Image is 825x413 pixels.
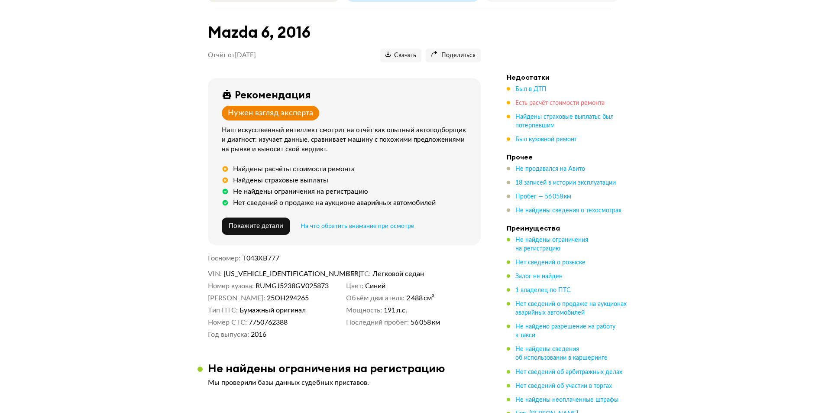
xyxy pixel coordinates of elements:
span: Найдены страховые выплаты: был потерпевшим [515,114,614,129]
h4: Прочее [507,153,628,161]
span: Т043ХВ777 [242,255,279,262]
dt: Госномер [208,254,240,263]
span: Бумажный оригинал [239,306,306,315]
span: RUМGJ5238GV025873 [256,282,329,290]
div: Найдены страховые выплаты [233,176,328,185]
div: Не найдены ограничения на регистрацию [233,187,368,196]
span: Скачать [385,52,416,60]
span: Был кузовной ремонт [515,137,577,143]
span: 25ОН294265 [267,294,309,302]
h1: Mazda 6, 2016 [208,23,481,42]
button: Поделиться [426,49,481,62]
button: Скачать [380,49,421,62]
span: 7750762388 [249,318,288,327]
dt: VIN [208,270,222,278]
button: Покажите детали [222,218,290,235]
dt: Объём двигателя [346,294,404,302]
div: Наш искусственный интеллект смотрит на отчёт как опытный автоподборщик и диагност: изучает данные... [222,126,470,154]
span: На что обратить внимание при осмотре [301,223,414,229]
p: Мы проверили базы данных судебных приставов. [208,378,481,387]
dt: Год выпуска [208,330,249,339]
p: Отчёт от [DATE] [208,51,256,60]
h4: Преимущества [507,224,628,232]
div: Найдены расчёты стоимости ремонта [233,165,355,173]
span: Синий [365,282,385,290]
span: Был в ДТП [515,86,547,92]
span: [US_VEHICLE_IDENTIFICATION_NUMBER] [223,270,323,278]
h3: Не найдены ограничения на регистрацию [208,361,445,375]
span: 2 488 см³ [406,294,434,302]
dt: Тип ТС [346,270,371,278]
dt: [PERSON_NAME] [208,294,265,302]
span: Легковой седан [372,270,424,278]
span: Не найдены сведения об использовании в каршеринге [515,346,608,361]
div: Нужен взгляд эксперта [228,108,313,118]
span: Есть расчёт стоимости ремонта [515,100,605,106]
span: 1 владелец по ПТС [515,287,571,293]
dt: Тип ПТС [208,306,238,315]
span: Не продавался на Авито [515,166,585,172]
span: Пробег — 56 058 км [515,194,571,200]
dt: Цвет [346,282,363,290]
span: 56 058 км [411,318,440,327]
div: Нет сведений о продаже на аукционе аварийных автомобилей [233,198,436,207]
span: Не найдены сведения о техосмотрах [515,208,621,214]
span: Покажите детали [229,223,283,229]
span: Нет сведений об арбитражных делах [515,369,622,375]
span: Нет сведений об участии в торгах [515,383,612,389]
span: Поделиться [431,52,476,60]
span: Нет сведений о продаже на аукционах аварийных автомобилей [515,301,627,316]
span: Не найдены ограничения на регистрацию [515,237,588,252]
dt: Последний пробег [346,318,409,327]
dt: Номер СТС [208,318,247,327]
span: 191 л.с. [384,306,407,315]
div: Рекомендация [235,88,311,101]
dt: Мощность [346,306,382,315]
h4: Недостатки [507,73,628,81]
span: Залог не найден [515,273,563,280]
span: Не найдены неоплаченные штрафы [515,397,618,403]
span: 2016 [251,330,266,339]
dt: Номер кузова [208,282,254,290]
span: Не найдено разрешение на работу в такси [515,324,615,338]
span: Нет сведений о розыске [515,260,586,266]
span: 18 записей в истории эксплуатации [515,180,616,186]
